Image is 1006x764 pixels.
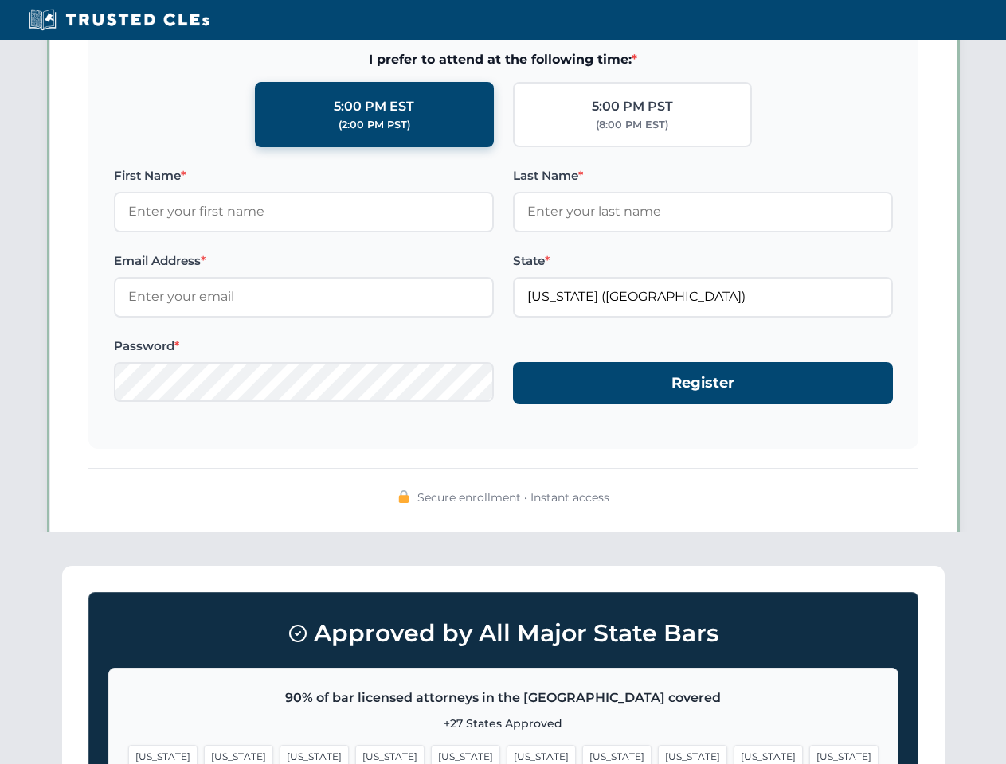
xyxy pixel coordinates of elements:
[513,362,893,404] button: Register
[513,192,893,232] input: Enter your last name
[114,337,494,356] label: Password
[24,8,214,32] img: Trusted CLEs
[596,117,668,133] div: (8:00 PM EST)
[114,192,494,232] input: Enter your first name
[513,251,893,271] label: State
[334,96,414,117] div: 5:00 PM EST
[114,49,893,70] span: I prefer to attend at the following time:
[114,166,494,185] label: First Name
[513,277,893,317] input: Florida (FL)
[592,96,673,117] div: 5:00 PM PST
[397,490,410,503] img: 🔒
[108,612,898,655] h3: Approved by All Major State Bars
[128,715,879,732] p: +27 States Approved
[114,277,494,317] input: Enter your email
[114,251,494,271] label: Email Address
[417,489,609,506] span: Secure enrollment • Instant access
[513,166,893,185] label: Last Name
[339,117,410,133] div: (2:00 PM PST)
[128,688,879,708] p: 90% of bar licensed attorneys in the [GEOGRAPHIC_DATA] covered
